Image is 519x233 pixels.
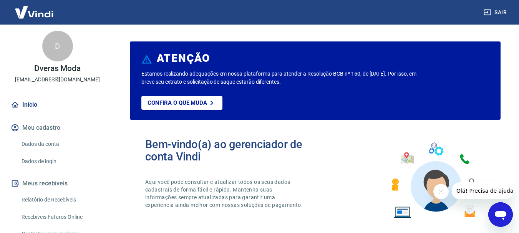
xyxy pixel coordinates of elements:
div: D [42,31,73,61]
button: Meu cadastro [9,119,106,136]
button: Meus recebíveis [9,175,106,192]
a: Dados da conta [18,136,106,152]
button: Sair [482,5,510,20]
p: Estamos realizando adequações em nossa plataforma para atender a Resolução BCB nº 150, de [DATE].... [141,70,420,86]
iframe: Mensagem da empresa [452,182,513,199]
p: Confira o que muda [148,99,207,106]
p: Dveras Moda [34,64,81,73]
img: Imagem de um avatar masculino com diversos icones exemplificando as funcionalidades do gerenciado... [385,138,485,223]
a: Relatório de Recebíveis [18,192,106,208]
a: Início [9,96,106,113]
p: [EMAIL_ADDRESS][DOMAIN_NAME] [15,76,100,84]
img: Vindi [9,0,59,24]
p: Aqui você pode consultar e atualizar todos os seus dados cadastrais de forma fácil e rápida. Mant... [145,178,304,209]
iframe: Fechar mensagem [433,184,449,199]
a: Recebíveis Futuros Online [18,209,106,225]
h2: Bem-vindo(a) ao gerenciador de conta Vindi [145,138,315,163]
span: Olá! Precisa de ajuda? [5,5,65,12]
h6: ATENÇÃO [157,55,210,62]
a: Dados de login [18,154,106,169]
iframe: Botão para abrir a janela de mensagens [488,202,513,227]
a: Confira o que muda [141,96,222,110]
